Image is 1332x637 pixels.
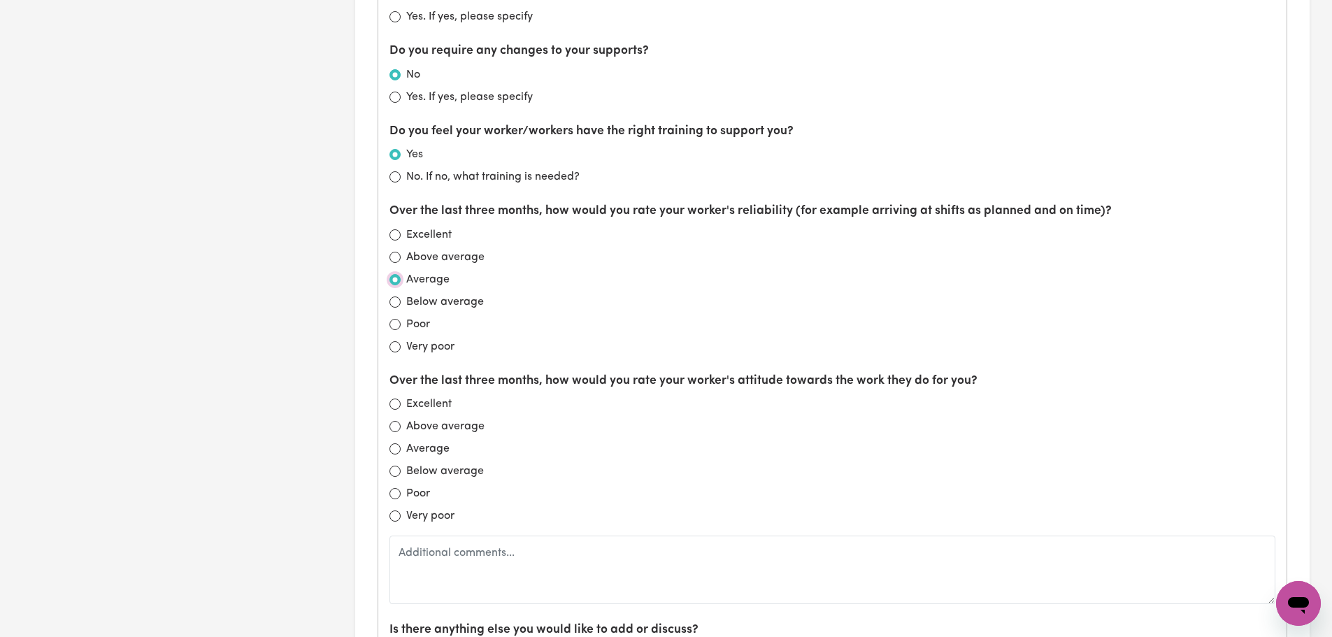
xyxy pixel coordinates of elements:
label: No. If no, what training is needed? [406,169,580,185]
label: No [406,66,420,83]
label: Excellent [406,227,452,243]
label: Average [406,271,450,288]
label: Excellent [406,396,452,413]
label: Below average [406,294,484,310]
label: Do you feel your worker/workers have the right training to support you? [389,122,794,141]
label: Yes [406,146,423,163]
label: Average [406,441,450,457]
label: Above average [406,249,485,266]
label: Very poor [406,508,454,524]
label: Below average [406,463,484,480]
iframe: Button to launch messaging window [1276,581,1321,626]
label: Over the last three months, how would you rate your worker's reliability (for example arriving at... [389,202,1112,220]
label: Over the last three months, how would you rate your worker's attitude towards the work they do fo... [389,372,977,390]
label: Yes. If yes, please specify [406,8,533,25]
label: Do you require any changes to your supports? [389,42,649,60]
label: Yes. If yes, please specify [406,89,533,106]
label: Poor [406,316,430,333]
label: Poor [406,485,430,502]
label: Very poor [406,338,454,355]
label: Above average [406,418,485,435]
